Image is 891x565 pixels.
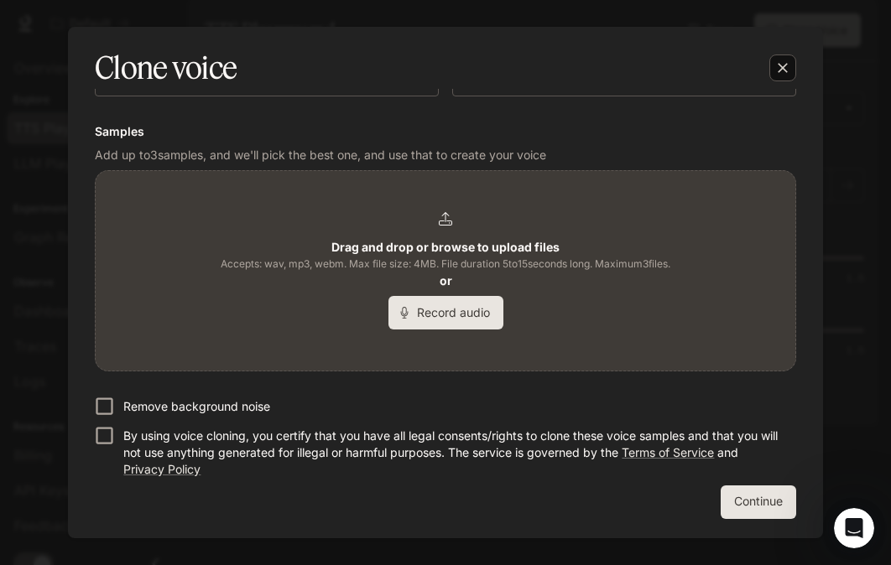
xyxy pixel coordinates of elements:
[123,428,783,478] p: By using voice cloning, you certify that you have all legal consents/rights to clone these voice ...
[440,273,452,288] b: or
[123,398,270,415] p: Remove background noise
[721,485,796,519] button: Continue
[123,462,201,476] a: Privacy Policy
[388,296,503,329] button: Record audio
[622,445,714,459] a: Terms of Service
[95,147,796,163] p: Add up to 3 samples, and we'll pick the best one, and use that to create your voice
[95,123,796,140] h6: Samples
[834,508,874,548] iframe: Intercom live chat
[95,47,237,89] h5: Clone voice
[221,256,670,272] span: Accepts: wav, mp3, webm. Max file size: 4MB. File duration 5 to 15 seconds long. Maximum 3 files.
[331,240,560,254] b: Drag and drop or browse to upload files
